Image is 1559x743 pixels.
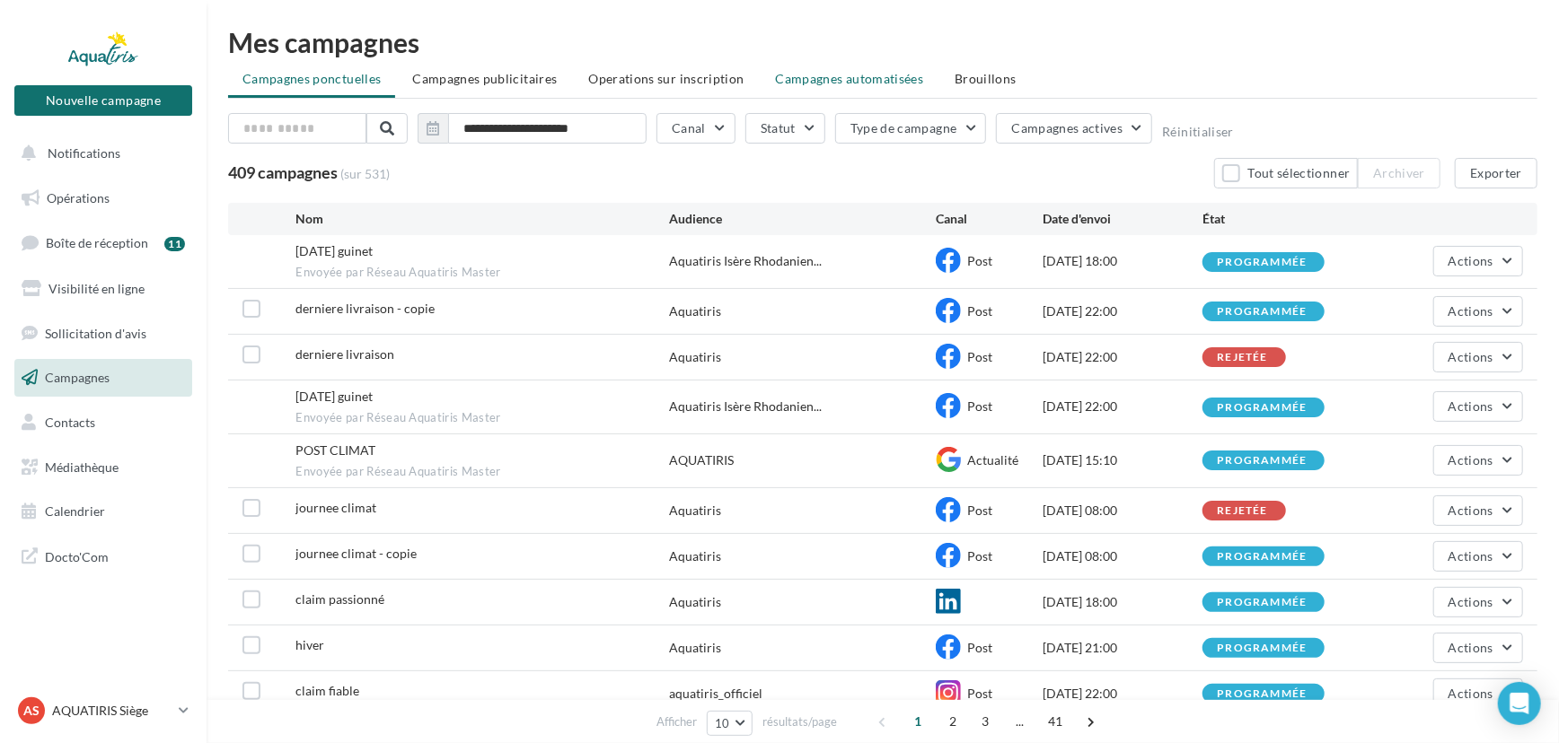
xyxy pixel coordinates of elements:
[1217,505,1267,517] div: rejetée
[588,71,744,86] span: Operations sur inscription
[656,113,735,144] button: Canal
[1217,306,1307,318] div: programmée
[23,702,40,720] span: AS
[45,415,95,430] span: Contacts
[11,223,196,262] a: Boîte de réception11
[1043,302,1202,320] div: [DATE] 22:00
[707,711,753,736] button: 10
[1217,455,1307,467] div: programmée
[1217,257,1307,268] div: programmée
[762,713,837,730] span: résultats/page
[1433,445,1523,476] button: Actions
[669,502,721,520] div: Aquatiris
[295,637,324,652] span: hiver
[669,302,721,320] div: Aquatiris
[46,235,148,250] span: Boîte de réception
[48,145,120,161] span: Notifications
[1449,303,1493,319] span: Actions
[1433,678,1523,709] button: Actions
[1449,548,1493,564] span: Actions
[11,270,196,308] a: Visibilité en ligne
[11,179,196,217] a: Opérations
[669,639,721,657] div: Aquatiris
[669,348,721,366] div: Aquatiris
[669,547,721,565] div: Aquatiris
[1043,502,1202,520] div: [DATE] 08:00
[1043,685,1202,703] div: [DATE] 22:00
[295,265,669,281] span: Envoyée par Réseau Aquatiris Master
[47,190,110,205] span: Opérations
[745,113,825,144] button: Statut
[228,162,338,182] span: 409 campagnes
[1449,640,1493,655] span: Actions
[1217,352,1267,363] div: rejetée
[1202,210,1362,228] div: État
[45,459,119,475] span: Médiathèque
[1433,495,1523,526] button: Actions
[1006,707,1035,736] span: ...
[48,281,145,296] span: Visibilité en ligne
[11,135,189,172] button: Notifications
[340,165,390,183] span: (sur 531)
[1217,551,1307,563] div: programmée
[967,548,992,564] span: Post
[14,694,192,728] a: AS AQUATIRIS Siège
[1043,348,1202,366] div: [DATE] 22:00
[1217,402,1307,414] div: programmée
[295,389,373,404] span: 11/12/25 guinet
[938,707,967,736] span: 2
[295,683,359,698] span: claim fiable
[669,252,822,270] span: Aquatiris Isère Rhodanien...
[295,210,669,228] div: Nom
[295,500,376,515] span: journee climat
[1498,682,1541,725] div: Open Intercom Messenger
[1449,398,1493,414] span: Actions
[1043,593,1202,611] div: [DATE] 18:00
[669,210,936,228] div: Audience
[1433,587,1523,617] button: Actions
[11,538,196,575] a: Docto'Com
[164,237,185,251] div: 11
[412,71,557,86] span: Campagnes publicitaires
[903,707,932,736] span: 1
[1043,252,1202,270] div: [DATE] 18:00
[1433,633,1523,663] button: Actions
[14,85,192,116] button: Nouvelle campagne
[967,452,1018,468] span: Actualité
[1449,452,1493,468] span: Actions
[1433,541,1523,572] button: Actions
[1358,158,1440,188] button: Archiver
[967,398,992,414] span: Post
[52,702,172,720] p: AQUATIRIS Siège
[295,442,375,458] span: POST CLIMAT
[1449,594,1493,609] span: Actions
[1449,503,1493,518] span: Actions
[1433,391,1523,422] button: Actions
[1041,707,1070,736] span: 41
[11,493,196,530] a: Calendrier
[1043,547,1202,565] div: [DATE] 08:00
[1433,296,1523,327] button: Actions
[45,325,146,340] span: Sollicitation d'avis
[1043,451,1202,469] div: [DATE] 15:10
[45,370,110,385] span: Campagnes
[11,359,196,397] a: Campagnes
[295,243,373,258] span: 30/12/25 guinet
[835,113,987,144] button: Type de campagne
[11,315,196,353] a: Sollicitation d'avis
[967,303,992,319] span: Post
[1217,688,1307,700] div: programmée
[295,464,669,480] span: Envoyée par Réseau Aquatiris Master
[11,404,196,441] a: Contacts
[955,71,1017,86] span: Brouillons
[1162,125,1234,139] button: Réinitialiser
[967,686,992,701] span: Post
[971,707,1000,736] span: 3
[1214,158,1358,188] button: Tout sélectionner
[1433,342,1523,372] button: Actions
[295,301,435,316] span: derniere livraison - copie
[1433,246,1523,276] button: Actions
[715,716,730,730] span: 10
[1011,120,1123,135] span: Campagnes actives
[295,410,669,426] span: Envoyée par Réseau Aquatiris Master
